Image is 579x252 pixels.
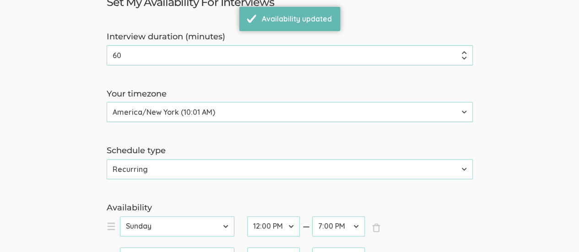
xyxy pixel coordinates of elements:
iframe: Chat Widget [533,208,579,252]
label: Availability [107,202,473,214]
label: Interview duration (minutes) [107,31,473,43]
div: Availability updated [262,14,332,24]
label: Your timezone [107,88,473,100]
span: × [372,223,381,232]
label: Schedule type [107,145,473,157]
